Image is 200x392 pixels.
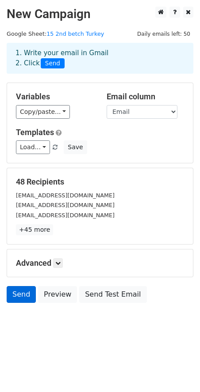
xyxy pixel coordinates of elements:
[16,105,70,119] a: Copy/paste...
[7,30,104,37] small: Google Sheet:
[16,128,54,137] a: Templates
[46,30,104,37] a: 15 2nd betch Turkey
[16,258,184,268] h5: Advanced
[156,350,200,392] iframe: Chat Widget
[107,92,184,102] h5: Email column
[41,58,65,69] span: Send
[16,192,115,199] small: [EMAIL_ADDRESS][DOMAIN_NAME]
[64,140,87,154] button: Save
[134,29,193,39] span: Daily emails left: 50
[16,177,184,187] h5: 48 Recipients
[38,286,77,303] a: Preview
[16,212,115,219] small: [EMAIL_ADDRESS][DOMAIN_NAME]
[7,286,36,303] a: Send
[16,92,93,102] h5: Variables
[16,202,115,208] small: [EMAIL_ADDRESS][DOMAIN_NAME]
[134,30,193,37] a: Daily emails left: 50
[16,140,50,154] a: Load...
[7,7,193,22] h2: New Campaign
[79,286,146,303] a: Send Test Email
[9,48,191,68] div: 1. Write your email in Gmail 2. Click
[16,224,53,235] a: +45 more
